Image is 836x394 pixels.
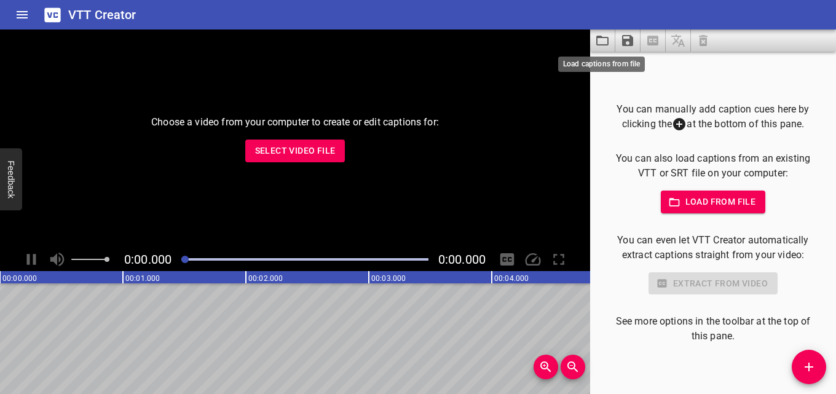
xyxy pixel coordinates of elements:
text: 00:00.000 [2,274,37,283]
button: Load from file [661,191,766,213]
text: 00:04.000 [494,274,529,283]
button: Select Video File [245,140,345,162]
text: 00:02.000 [248,274,283,283]
span: Select a video in the pane to the left, then you can automatically extract captions. [641,30,666,52]
div: Play progress [181,258,428,261]
span: Add some captions below, then you can translate them. [666,30,691,52]
p: You can manually add caption cues here by clicking the at the bottom of this pane. [610,102,816,132]
button: Load captions from file [590,30,615,52]
text: 00:01.000 [125,274,160,283]
text: 00:03.000 [371,274,406,283]
svg: Save captions to file [620,33,635,48]
p: You can even let VTT Creator automatically extract captions straight from your video: [610,233,816,262]
span: Select Video File [255,143,336,159]
div: Hide/Show Captions [495,248,519,271]
button: Zoom In [534,355,558,379]
div: Select a video in the pane to the left to use this feature [610,272,816,295]
p: You can also load captions from an existing VTT or SRT file on your computer: [610,151,816,181]
span: Load from file [671,194,756,210]
p: Choose a video from your computer to create or edit captions for: [151,115,439,130]
p: See more options in the toolbar at the top of this pane. [610,314,816,344]
button: Save captions to file [615,30,641,52]
span: Current Time [124,252,172,267]
div: Playback Speed [521,248,545,271]
button: Zoom Out [561,355,585,379]
button: Add Cue [792,350,826,384]
span: Video Duration [438,252,486,267]
h6: VTT Creator [68,5,136,25]
div: Toggle Full Screen [547,248,570,271]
